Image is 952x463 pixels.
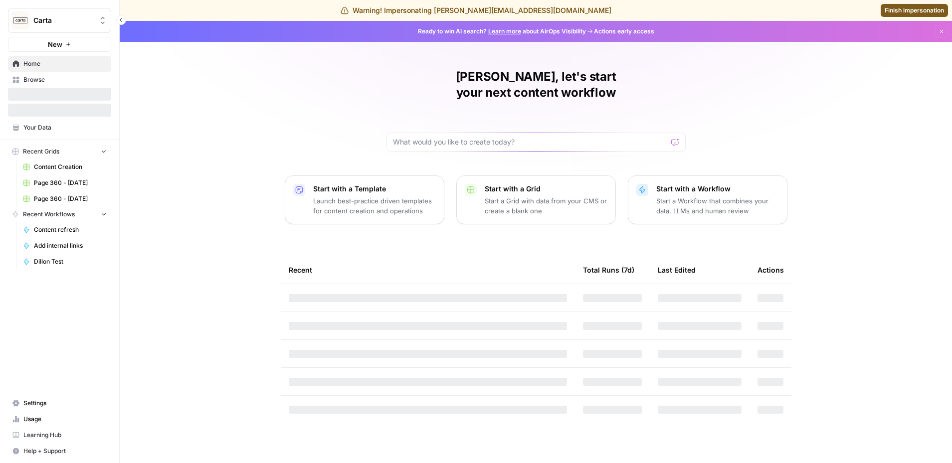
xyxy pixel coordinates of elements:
[48,39,62,49] span: New
[456,175,616,224] button: Start with a GridStart a Grid with data from your CMS or create a blank one
[8,8,111,33] button: Workspace: Carta
[313,184,436,194] p: Start with a Template
[393,137,667,147] input: What would you like to create today?
[18,175,111,191] a: Page 360 - [DATE]
[386,69,686,101] h1: [PERSON_NAME], let's start your next content workflow
[23,147,59,156] span: Recent Grids
[23,210,75,219] span: Recent Workflows
[18,191,111,207] a: Page 360 - [DATE]
[8,144,111,159] button: Recent Grids
[33,15,94,25] span: Carta
[18,238,111,254] a: Add internal links
[34,162,107,171] span: Content Creation
[8,395,111,411] a: Settings
[34,241,107,250] span: Add internal links
[23,399,107,408] span: Settings
[34,194,107,203] span: Page 360 - [DATE]
[485,184,607,194] p: Start with a Grid
[658,256,696,284] div: Last Edited
[8,207,111,222] button: Recent Workflows
[18,254,111,270] a: Dillon Test
[23,75,107,84] span: Browse
[34,178,107,187] span: Page 360 - [DATE]
[18,222,111,238] a: Content refresh
[583,256,634,284] div: Total Runs (7d)
[485,196,607,216] p: Start a Grid with data from your CMS or create a blank one
[34,257,107,266] span: Dillon Test
[11,11,29,29] img: Carta Logo
[341,5,611,15] div: Warning! Impersonating [PERSON_NAME][EMAIL_ADDRESS][DOMAIN_NAME]
[23,431,107,440] span: Learning Hub
[34,225,107,234] span: Content refresh
[23,123,107,132] span: Your Data
[656,196,779,216] p: Start a Workflow that combines your data, LLMs and human review
[8,72,111,88] a: Browse
[8,411,111,427] a: Usage
[23,447,107,456] span: Help + Support
[418,27,586,36] span: Ready to win AI search? about AirOps Visibility
[23,59,107,68] span: Home
[18,159,111,175] a: Content Creation
[8,427,111,443] a: Learning Hub
[8,37,111,52] button: New
[758,256,784,284] div: Actions
[594,27,654,36] span: Actions early access
[23,415,107,424] span: Usage
[656,184,779,194] p: Start with a Workflow
[8,443,111,459] button: Help + Support
[488,27,521,35] a: Learn more
[313,196,436,216] p: Launch best-practice driven templates for content creation and operations
[881,4,948,17] a: Finish impersonation
[628,175,787,224] button: Start with a WorkflowStart a Workflow that combines your data, LLMs and human review
[885,6,944,15] span: Finish impersonation
[285,175,444,224] button: Start with a TemplateLaunch best-practice driven templates for content creation and operations
[8,120,111,136] a: Your Data
[289,256,567,284] div: Recent
[8,56,111,72] a: Home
